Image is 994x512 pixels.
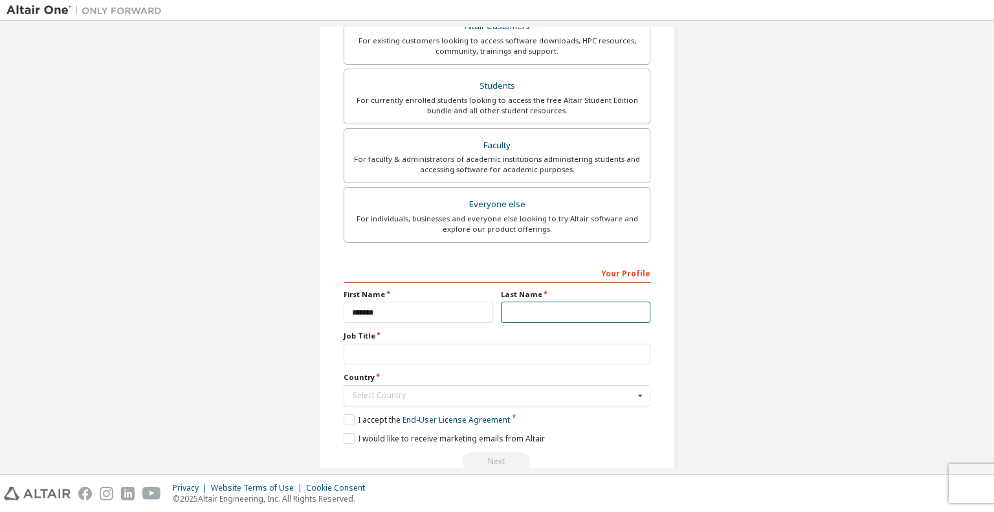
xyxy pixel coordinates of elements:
[344,433,545,444] label: I would like to receive marketing emails from Altair
[352,195,642,214] div: Everyone else
[100,487,113,500] img: instagram.svg
[352,95,642,116] div: For currently enrolled students looking to access the free Altair Student Edition bundle and all ...
[352,36,642,56] div: For existing customers looking to access software downloads, HPC resources, community, trainings ...
[344,262,650,283] div: Your Profile
[211,483,306,493] div: Website Terms of Use
[352,154,642,175] div: For faculty & administrators of academic institutions administering students and accessing softwa...
[344,414,510,425] label: I accept the
[344,289,493,300] label: First Name
[501,289,650,300] label: Last Name
[344,331,650,341] label: Job Title
[173,493,373,504] p: © 2025 Altair Engineering, Inc. All Rights Reserved.
[4,487,71,500] img: altair_logo.svg
[353,392,634,399] div: Select Country
[173,483,211,493] div: Privacy
[78,487,92,500] img: facebook.svg
[403,414,510,425] a: End-User License Agreement
[142,487,161,500] img: youtube.svg
[352,137,642,155] div: Faculty
[344,452,650,471] div: Read and acccept EULA to continue
[6,4,168,17] img: Altair One
[306,483,373,493] div: Cookie Consent
[344,372,650,383] label: Country
[352,214,642,234] div: For individuals, businesses and everyone else looking to try Altair software and explore our prod...
[121,487,135,500] img: linkedin.svg
[352,77,642,95] div: Students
